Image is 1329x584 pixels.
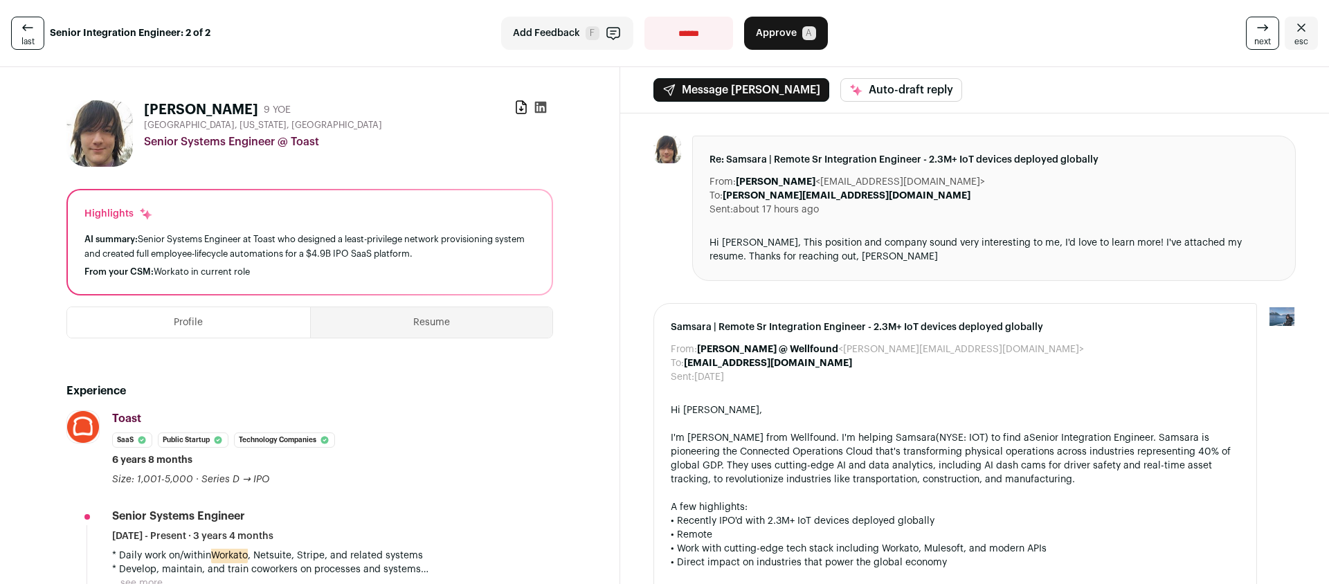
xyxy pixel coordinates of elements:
[733,203,819,217] dd: about 17 hours ago
[84,266,535,277] div: Workato in current role
[671,500,1240,514] div: A few highlights:
[66,383,553,399] h2: Experience
[671,343,697,356] dt: From:
[264,103,291,117] div: 9 YOE
[709,175,736,189] dt: From:
[697,345,838,354] b: [PERSON_NAME] @ Wellfound
[11,17,44,50] a: last
[84,232,535,261] div: Senior Systems Engineer at Toast who designed a least-privilege network provisioning system and c...
[744,17,828,50] button: Approve A
[1285,17,1318,50] a: Close
[112,432,152,448] li: SaaS
[66,100,133,167] img: baf662a94bfd6b9b31dcd81ac1f3117cbe84c536fe74b287201582950b14d0c0.jpg
[196,473,199,486] span: ·
[211,548,248,563] mark: Workato
[671,514,1240,528] div: • Recently IPO'd with 2.3M+ IoT devices deployed globally
[653,78,829,102] button: Message [PERSON_NAME]
[671,403,1240,417] div: Hi [PERSON_NAME],
[936,433,1029,443] span: (NYSE: IOT) to find a
[21,36,35,47] span: last
[653,136,681,163] img: baf662a94bfd6b9b31dcd81ac1f3117cbe84c536fe74b287201582950b14d0c0.jpg
[736,177,815,187] b: [PERSON_NAME]
[586,26,599,40] span: F
[756,26,797,40] span: Approve
[311,307,553,338] button: Resume
[709,203,733,217] dt: Sent:
[709,153,1278,167] span: Re: Samsara | Remote Sr Integration Engineer - 2.3M+ IoT devices deployed globally
[671,556,1240,569] div: • Direct impact on industries that power the global economy
[694,370,724,384] dd: [DATE]
[671,528,1240,542] div: • Remote
[112,453,192,467] span: 6 years 8 months
[112,413,141,424] span: Toast
[67,411,99,443] img: 566aa53cf2c11033d2f326b928a4d9ed7a201366827d659dae59eb64034f4371.jpg
[1268,303,1296,331] img: 17109629-medium_jpg
[84,207,153,221] div: Highlights
[709,236,1278,264] div: Hi [PERSON_NAME], This position and company sound very interesting to me, I'd love to learn more!...
[736,175,985,189] dd: <[EMAIL_ADDRESS][DOMAIN_NAME]>
[1254,36,1271,47] span: next
[1294,36,1308,47] span: esc
[840,78,962,102] button: Auto-draft reply
[112,475,193,484] span: Size: 1,001-5,000
[802,26,816,40] span: A
[723,191,970,201] b: [PERSON_NAME][EMAIL_ADDRESS][DOMAIN_NAME]
[1246,17,1279,50] a: next
[144,100,258,120] h1: [PERSON_NAME]
[671,356,684,370] dt: To:
[684,358,852,368] b: [EMAIL_ADDRESS][DOMAIN_NAME]
[671,431,1240,486] div: I'm [PERSON_NAME] from Wellfound. I'm helping Samsara Senior Integration Engineer. Samsara is pio...
[144,120,382,131] span: [GEOGRAPHIC_DATA], [US_STATE], [GEOGRAPHIC_DATA]
[671,320,1240,334] span: Samsara | Remote Sr Integration Engineer - 2.3M+ IoT devices deployed globally
[671,370,694,384] dt: Sent:
[67,307,310,338] button: Profile
[671,542,1240,556] div: • Work with cutting-edge tech stack including Workato, Mulesoft, and modern APIs
[84,235,138,244] span: AI summary:
[201,475,269,484] span: Series D → IPO
[513,26,580,40] span: Add Feedback
[158,432,228,448] li: Public Startup
[84,267,154,276] span: From your CSM:
[144,134,553,150] div: Senior Systems Engineer @ Toast
[112,563,553,576] p: * Develop, maintain, and train coworkers on processes and systems
[112,549,553,563] p: * Daily work on/within , Netsuite, Stripe, and related systems
[112,509,245,524] div: Senior Systems Engineer
[709,189,723,203] dt: To:
[50,26,210,40] strong: Senior Integration Engineer: 2 of 2
[501,17,633,50] button: Add Feedback F
[234,432,335,448] li: Technology Companies
[112,529,273,543] span: [DATE] - Present · 3 years 4 months
[697,343,1084,356] dd: <[PERSON_NAME][EMAIL_ADDRESS][DOMAIN_NAME]>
